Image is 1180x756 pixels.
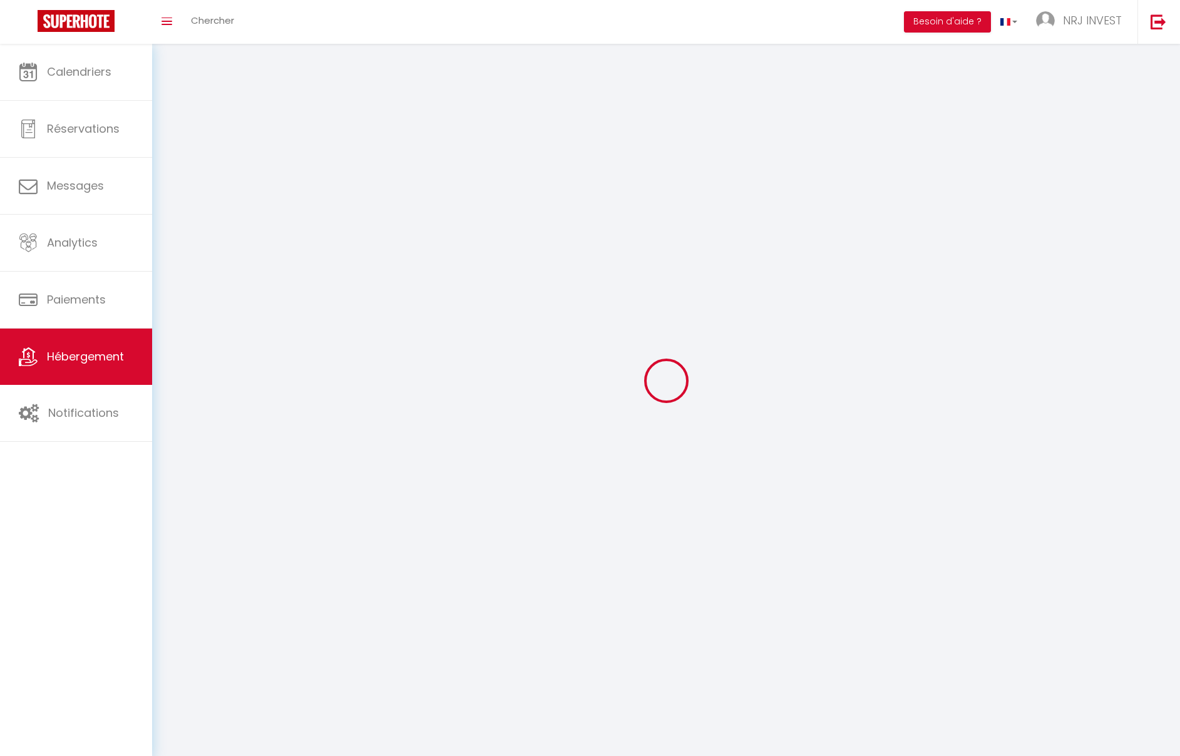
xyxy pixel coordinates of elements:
img: Super Booking [38,10,115,32]
span: Calendriers [47,64,111,79]
span: Analytics [47,235,98,250]
span: NRJ INVEST [1063,13,1122,28]
img: logout [1151,14,1166,29]
span: Réservations [47,121,120,136]
span: Paiements [47,292,106,307]
span: Messages [47,178,104,193]
span: Hébergement [47,349,124,364]
button: Besoin d'aide ? [904,11,991,33]
span: Notifications [48,405,119,421]
img: ... [1036,11,1055,30]
span: Chercher [191,14,234,27]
